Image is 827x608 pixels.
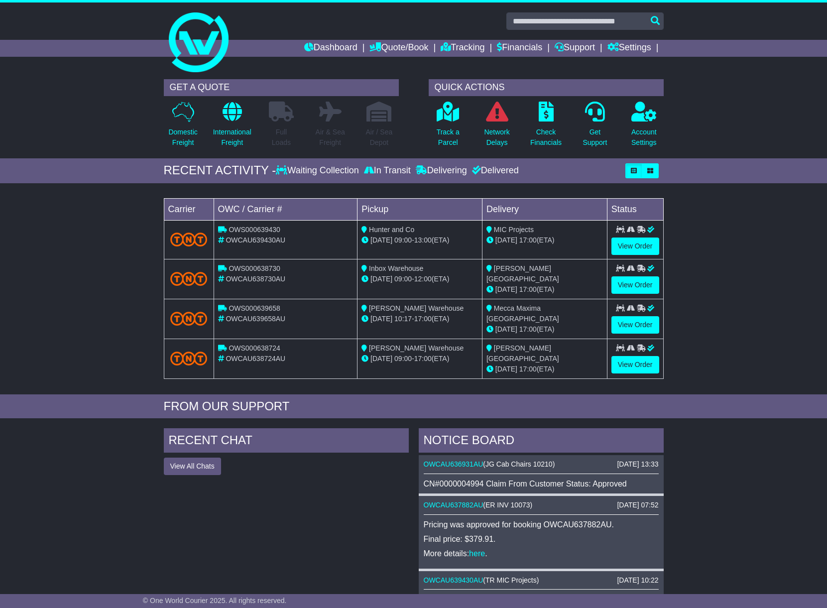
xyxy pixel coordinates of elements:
[394,236,412,244] span: 09:00
[555,40,595,57] a: Support
[424,576,483,584] a: OWCAU639430AU
[424,460,659,469] div: ( )
[214,198,357,220] td: OWC / Carrier #
[369,264,423,272] span: Inbox Warehouse
[226,355,285,363] span: OWCAU638724AU
[414,236,432,244] span: 13:00
[429,79,664,96] div: QUICK ACTIONS
[494,226,534,234] span: MIC Projects
[530,101,562,153] a: CheckFinancials
[519,285,537,293] span: 17:00
[519,325,537,333] span: 17:00
[229,344,280,352] span: OWS000638724
[530,127,562,148] p: Check Financials
[583,127,607,148] p: Get Support
[486,304,559,323] span: Mecca Maxima [GEOGRAPHIC_DATA]
[486,324,603,335] div: (ETA)
[168,101,198,153] a: DomesticFreight
[483,101,510,153] a: NetworkDelays
[424,501,483,509] a: OWCAU637882AU
[413,165,470,176] div: Delivering
[617,576,658,585] div: [DATE] 10:22
[369,344,464,352] span: [PERSON_NAME] Warehouse
[229,226,280,234] span: OWS000639430
[414,355,432,363] span: 17:00
[519,236,537,244] span: 17:00
[424,549,659,558] p: More details: .
[229,304,280,312] span: OWS000639658
[436,101,460,153] a: Track aParcel
[370,315,392,323] span: [DATE]
[469,549,485,558] a: here
[486,264,559,283] span: [PERSON_NAME][GEOGRAPHIC_DATA]
[164,198,214,220] td: Carrier
[631,101,657,153] a: AccountSettings
[170,352,208,365] img: TNT_Domestic.png
[369,226,414,234] span: Hunter and Co
[361,274,478,284] div: - (ETA)
[213,101,252,153] a: InternationalFreight
[143,597,287,605] span: © One World Courier 2025. All rights reserved.
[414,315,432,323] span: 17:00
[394,275,412,283] span: 09:00
[164,428,409,455] div: RECENT CHAT
[226,315,285,323] span: OWCAU639658AU
[316,127,345,148] p: Air & Sea Freight
[482,198,607,220] td: Delivery
[486,344,559,363] span: [PERSON_NAME] [GEOGRAPHIC_DATA]
[361,354,478,364] div: - (ETA)
[424,460,483,468] a: OWCAU636931AU
[486,364,603,374] div: (ETA)
[170,233,208,246] img: TNT_Domestic.png
[424,479,659,488] div: CN#0000004994 Claim From Customer Status: Approved
[361,165,413,176] div: In Transit
[276,165,361,176] div: Waiting Collection
[394,315,412,323] span: 10:17
[582,101,607,153] a: GetSupport
[394,355,412,363] span: 09:00
[631,127,657,148] p: Account Settings
[419,428,664,455] div: NOTICE BOARD
[229,264,280,272] span: OWS000638730
[495,325,517,333] span: [DATE]
[164,163,276,178] div: RECENT ACTIVITY -
[226,275,285,283] span: OWCAU638730AU
[486,235,603,245] div: (ETA)
[617,460,658,469] div: [DATE] 13:33
[611,238,659,255] a: View Order
[424,501,659,509] div: ( )
[611,316,659,334] a: View Order
[357,198,482,220] td: Pickup
[370,236,392,244] span: [DATE]
[370,275,392,283] span: [DATE]
[611,276,659,294] a: View Order
[607,198,663,220] td: Status
[424,534,659,544] p: Final price: $379.91.
[495,236,517,244] span: [DATE]
[495,285,517,293] span: [DATE]
[607,40,651,57] a: Settings
[361,235,478,245] div: - (ETA)
[611,356,659,373] a: View Order
[164,458,221,475] button: View All Chats
[424,576,659,585] div: ( )
[485,501,530,509] span: ER INV 10073
[485,576,537,584] span: TR MIC Projects
[304,40,357,57] a: Dashboard
[369,304,464,312] span: [PERSON_NAME] Warehouse
[164,399,664,414] div: FROM OUR SUPPORT
[486,284,603,295] div: (ETA)
[424,520,659,529] p: Pricing was approved for booking OWCAU637882AU.
[164,79,399,96] div: GET A QUOTE
[213,127,251,148] p: International Freight
[170,272,208,285] img: TNT_Domestic.png
[168,127,197,148] p: Domestic Freight
[437,127,460,148] p: Track a Parcel
[484,127,509,148] p: Network Delays
[370,355,392,363] span: [DATE]
[495,365,517,373] span: [DATE]
[361,314,478,324] div: - (ETA)
[519,365,537,373] span: 17:00
[441,40,484,57] a: Tracking
[269,127,294,148] p: Full Loads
